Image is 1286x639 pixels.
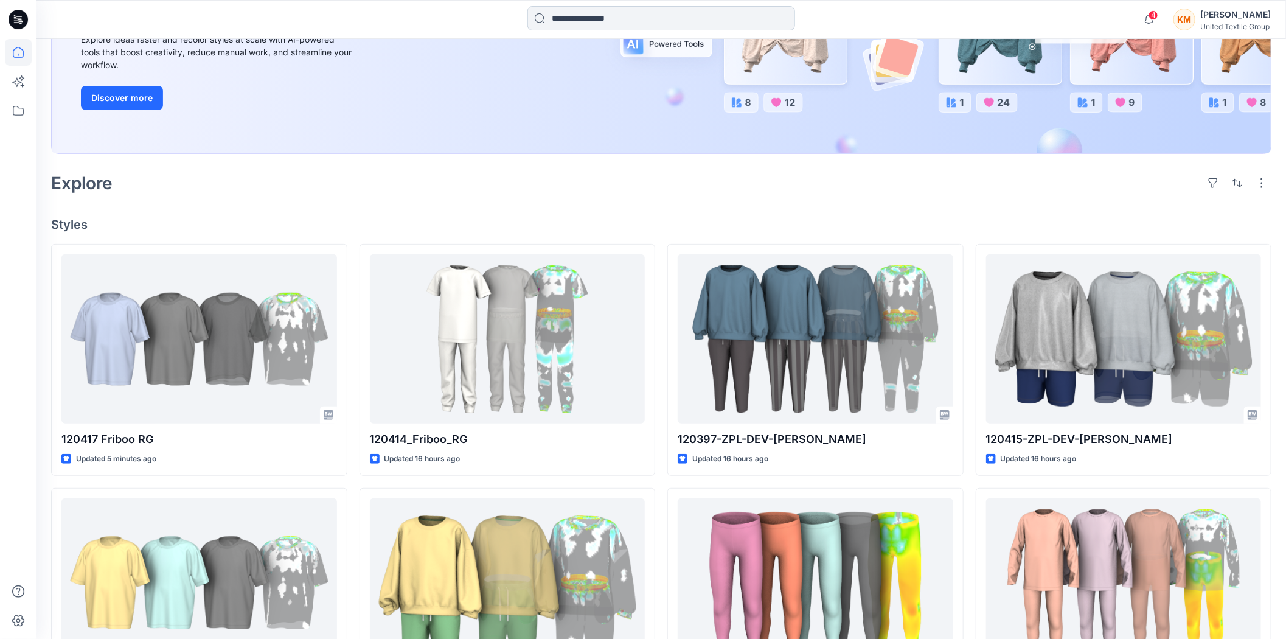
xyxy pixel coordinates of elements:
[370,431,645,448] p: 120414_Friboo_RG
[1173,9,1195,30] div: KM
[51,173,113,193] h2: Explore
[986,254,1262,424] a: 120415-ZPL-DEV-RG-JB
[370,254,645,424] a: 120414_Friboo_RG
[81,33,355,71] div: Explore ideas faster and recolor styles at scale with AI-powered tools that boost creativity, red...
[692,453,768,466] p: Updated 16 hours ago
[384,453,461,466] p: Updated 16 hours ago
[76,453,156,466] p: Updated 5 minutes ago
[1001,453,1077,466] p: Updated 16 hours ago
[61,254,337,424] a: 120417 Friboo RG
[678,254,953,424] a: 120397-ZPL-DEV-RG-JB
[678,431,953,448] p: 120397-ZPL-DEV-[PERSON_NAME]
[1200,22,1271,31] div: United Textile Group
[81,86,355,110] a: Discover more
[51,217,1271,232] h4: Styles
[81,86,163,110] button: Discover more
[1200,7,1271,22] div: [PERSON_NAME]
[61,431,337,448] p: 120417 Friboo RG
[1149,10,1158,20] span: 4
[986,431,1262,448] p: 120415-ZPL-DEV-[PERSON_NAME]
